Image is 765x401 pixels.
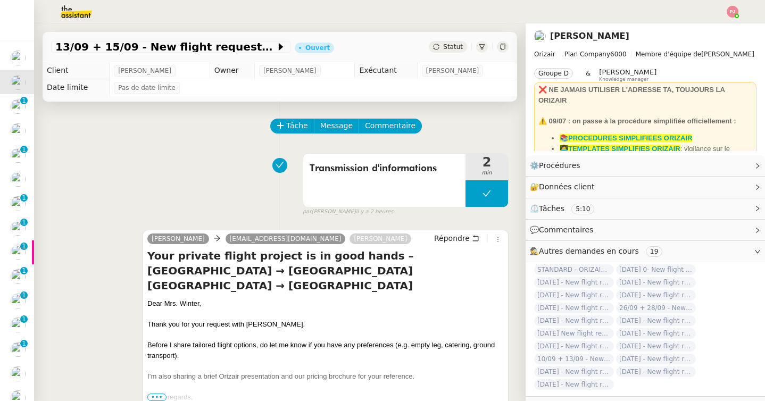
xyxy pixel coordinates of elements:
span: ••• [147,394,167,401]
a: 📚PROCEDURES SIMPLIFIEES ORIZAIR [560,134,692,142]
td: Exécutant [355,62,417,79]
nz-badge-sup: 1 [20,97,28,104]
img: svg [727,6,738,18]
img: users%2FW4OQjB9BRtYK2an7yusO0WsYLsD3%2Favatar%2F28027066-518b-424c-8476-65f2e549ac29 [11,269,26,284]
td: Client [43,62,110,79]
span: 2 [465,156,508,169]
nz-tag: 19 [646,246,662,257]
a: 👩‍💻TEMPLATES SIMPLIFIES ORIZAIR [560,145,680,153]
span: par [303,207,312,216]
span: [DATE] - New flight request - [PERSON_NAME] [534,290,614,300]
span: Membre d'équipe de [636,51,702,58]
span: min [465,169,508,178]
span: Données client [539,182,595,191]
span: Knowledge manager [599,77,648,82]
span: [PERSON_NAME] [599,68,656,76]
nz-badge-sup: 1 [20,194,28,202]
strong: ❌ NE JAMAIS UTILISER L'ADRESSE TA, TOUJOURS LA ORIZAIR [538,86,725,104]
span: 13/09 + 15/09 - New flight request - [PERSON_NAME] [55,41,276,52]
span: [PERSON_NAME] [534,49,756,60]
span: [PERSON_NAME] [263,65,317,76]
nz-badge-sup: 1 [20,340,28,347]
span: Tâches [539,204,564,213]
span: 💬 [530,225,598,234]
p: 1 [22,219,26,228]
span: 6000 [610,51,627,58]
app-user-label: Knowledge manager [599,68,656,82]
span: Message [320,120,353,132]
h4: Your private flight project is in good hands – [GEOGRAPHIC_DATA] → [GEOGRAPHIC_DATA] [GEOGRAPHIC_... [147,248,504,293]
span: [DATE] - New flight request - [PERSON_NAME] [534,277,614,288]
img: users%2FW4OQjB9BRtYK2an7yusO0WsYLsD3%2Favatar%2F28027066-518b-424c-8476-65f2e549ac29 [11,318,26,332]
img: users%2FC9SBsJ0duuaSgpQFj5LgoEX8n0o2%2Favatar%2Fec9d51b8-9413-4189-adfb-7be4d8c96a3c [534,30,546,42]
span: [DATE] - New flight request - [PERSON_NAME] [616,354,696,364]
div: ⚙️Procédures [526,155,765,176]
span: il y a 2 heures [356,207,394,216]
nz-badge-sup: 1 [20,267,28,274]
span: [DATE] - New flight request - [PERSON_NAME] [534,303,614,313]
img: users%2FW4OQjB9BRtYK2an7yusO0WsYLsD3%2Favatar%2F28027066-518b-424c-8476-65f2e549ac29 [11,221,26,236]
span: ⚙️ [530,160,585,172]
nz-badge-sup: 1 [20,146,28,153]
p: 1 [22,291,26,301]
span: [DATE] New flight request - [PERSON_NAME] [534,328,614,339]
span: 26/09 + 28/09 - New flight request - [PERSON_NAME] [616,303,696,313]
span: [DATE] - New flight request - [PERSON_NAME] [616,341,696,352]
div: ⏲️Tâches 5:10 [526,198,765,219]
span: Tâche [286,120,308,132]
nz-badge-sup: 1 [20,291,28,299]
img: users%2FW4OQjB9BRtYK2an7yusO0WsYLsD3%2Favatar%2F28027066-518b-424c-8476-65f2e549ac29 [11,51,26,65]
small: [PERSON_NAME] [303,207,393,216]
span: I’m also sharing a brief Orizair presentation and our pricing brochure for your reference. [147,372,414,380]
span: Warm regards, [147,393,193,401]
span: [EMAIL_ADDRESS][DOMAIN_NAME] [230,235,342,243]
img: users%2FW4OQjB9BRtYK2an7yusO0WsYLsD3%2Favatar%2F28027066-518b-424c-8476-65f2e549ac29 [11,245,26,260]
span: [DATE] - New flight request - [PERSON_NAME] [616,328,696,339]
button: Message [314,119,359,133]
img: users%2FC9SBsJ0duuaSgpQFj5LgoEX8n0o2%2Favatar%2Fec9d51b8-9413-4189-adfb-7be4d8c96a3c [11,75,26,90]
div: 💬Commentaires [526,220,765,240]
span: & [586,68,591,82]
p: 1 [22,146,26,155]
p: 1 [22,340,26,349]
img: users%2FSoHiyPZ6lTh48rkksBJmVXB4Fxh1%2Favatar%2F784cdfc3-6442-45b8-8ed3-42f1cc9271a4 [11,294,26,308]
span: [DATE] - New flight request - [PERSON_NAME] [534,366,614,377]
nz-badge-sup: 1 [20,219,28,226]
span: Répondre [434,233,470,244]
p: 1 [22,194,26,204]
span: 🕵️ [530,247,667,255]
div: Ouvert [305,45,330,51]
span: [DATE] - New flight request - [PERSON_NAME] [616,315,696,326]
span: Pas de date limite [118,82,176,93]
span: 10/09 + 13/09 - New flight request - [PERSON_NAME] [534,354,614,364]
img: users%2F1PNv5soDtMeKgnH5onPMHqwjzQn1%2Favatar%2Fd0f44614-3c2d-49b8-95e9-0356969fcfd1 [11,366,26,381]
img: users%2FSoHiyPZ6lTh48rkksBJmVXB4Fxh1%2Favatar%2F784cdfc3-6442-45b8-8ed3-42f1cc9271a4 [11,196,26,211]
span: Statut [443,43,463,51]
span: Procédures [539,161,580,170]
div: 🔐Données client [526,177,765,197]
img: users%2F7nLfdXEOePNsgCtodsK58jnyGKv1%2Favatar%2FIMG_1682.jpeg [11,123,26,138]
span: [DATE] - New flight request - [PERSON_NAME] [616,277,696,288]
span: [DATE] - New flight request - [PERSON_NAME] [534,341,614,352]
span: Plan Company [564,51,610,58]
span: 🔐 [530,181,599,193]
nz-tag: 5:10 [571,204,594,214]
nz-badge-sup: 1 [20,243,28,250]
span: Autres demandes en cours [539,247,639,255]
div: Dear Mrs. Winter, [147,298,504,309]
img: users%2F7nLfdXEOePNsgCtodsK58jnyGKv1%2Favatar%2FIMG_1682.jpeg [11,172,26,187]
span: [DATE] - New flight request - [PERSON_NAME] [534,315,614,326]
span: [DATE] - New flight request - [PERSON_NAME] [616,366,696,377]
button: Répondre [430,232,483,244]
span: Commentaire [365,120,415,132]
span: Before I share tailored flight options, do let me know if you have any preferences (e.g. empty le... [147,341,495,360]
a: [PERSON_NAME] [147,234,209,244]
button: Commentaire [359,119,422,133]
img: users%2FyAaYa0thh1TqqME0LKuif5ROJi43%2Favatar%2F3a825d04-53b1-4b39-9daa-af456df7ce53 [11,99,26,114]
span: [DATE] - New flight request - [PERSON_NAME] [616,290,696,300]
span: Transmission d'informations [310,161,459,177]
span: ⏲️ [530,204,603,213]
span: [PERSON_NAME] [118,65,171,76]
